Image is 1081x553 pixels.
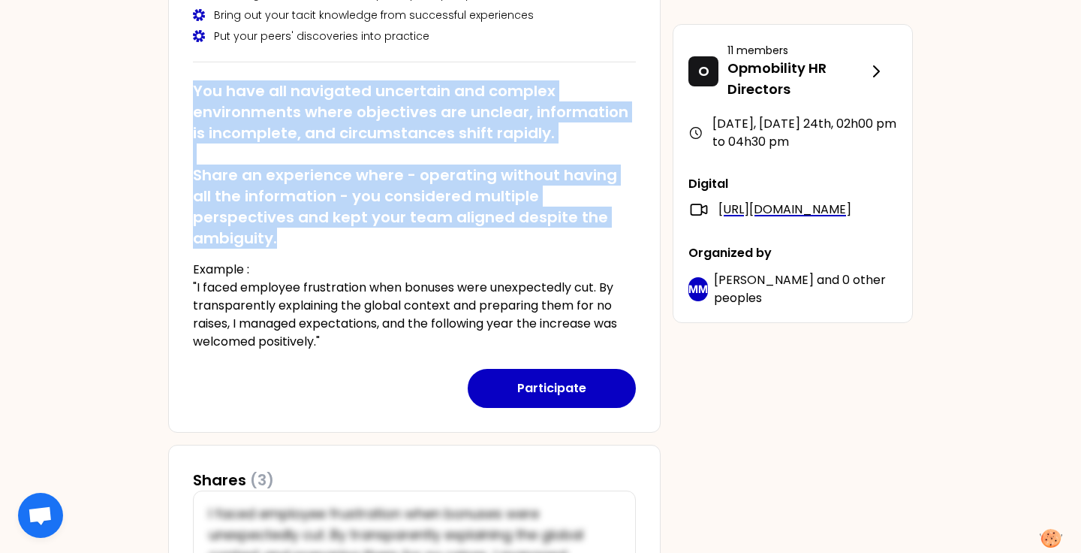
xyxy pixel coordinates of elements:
[714,271,814,289] span: [PERSON_NAME]
[688,282,708,297] p: MM
[193,261,636,351] p: Example : "I faced employee frustration when bonuses were unexpectedly cut. By transparently expl...
[18,493,63,538] div: Open chat
[727,43,867,58] p: 11 members
[727,58,867,100] p: Opmobility HR Directors
[193,80,636,249] h2: You have all navigated uncertain and complex environments where objectives are unclear, informati...
[250,470,274,491] span: (3)
[193,8,636,23] div: Bring out your tacit knowledge from successful experiences
[714,271,886,307] span: 0 other peoples
[714,271,897,307] p: and
[688,115,897,151] div: [DATE], [DATE] 24th , 02h00 pm to 04h30 pm
[688,244,897,262] p: Organized by
[193,470,274,491] h3: Shares
[688,175,897,193] p: Digital
[193,29,636,44] div: Put your peers' discoveries into practice
[718,201,851,219] a: [URL][DOMAIN_NAME]
[468,369,636,408] button: Participate
[698,61,709,82] p: O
